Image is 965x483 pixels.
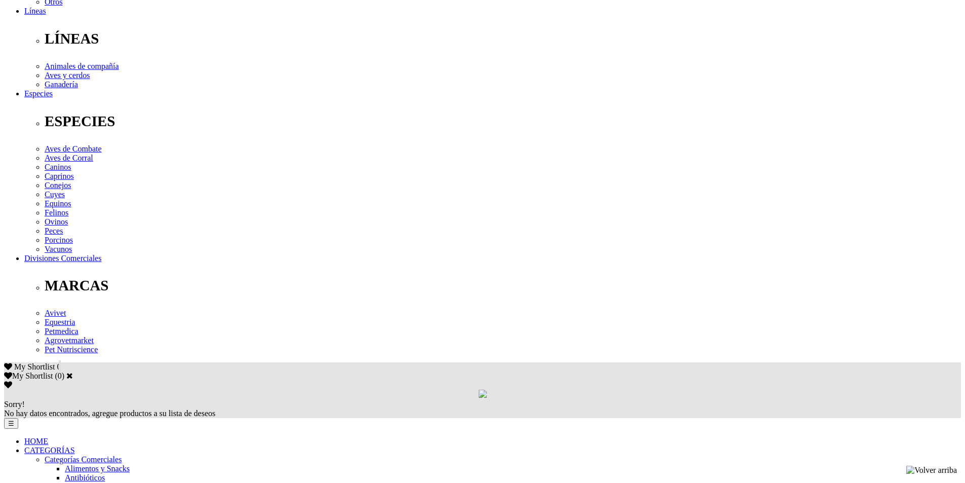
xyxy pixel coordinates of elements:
a: Aves de Corral [45,154,93,162]
img: loading.gif [479,390,487,398]
a: Equinos [45,199,71,208]
a: Cerrar [66,371,73,380]
span: Sorry! [4,400,25,408]
a: Caninos [45,163,71,171]
p: ESPECIES [45,113,961,130]
a: Avivet [45,309,66,317]
a: Aves de Combate [45,144,102,153]
p: LÍNEAS [45,30,961,47]
a: Especies [24,89,53,98]
a: Divisiones Comerciales [24,254,101,263]
div: No hay datos encontrados, agregue productos a su lista de deseos [4,400,961,418]
a: Equestria [45,318,75,326]
a: Caprinos [45,172,74,180]
a: Pet Nutriscience [45,345,98,354]
a: Vacunos [45,245,72,253]
button: ☰ [4,418,18,429]
p: MARCAS [45,277,961,294]
a: Líneas [24,7,46,15]
a: Ganadería [45,80,78,89]
iframe: Brevo live chat [5,373,175,478]
a: Conejos [45,181,71,190]
a: Agrovetmarket [45,336,94,345]
a: Peces [45,227,63,235]
a: Aves y cerdos [45,71,90,80]
span: 0 [57,362,61,371]
a: Petmedica [45,327,79,336]
span: My Shortlist [14,362,55,371]
label: 0 [58,371,62,380]
span: ( ) [55,371,64,380]
a: Cuyes [45,190,65,199]
a: Animales de compañía [45,62,119,70]
a: Porcinos [45,236,73,244]
label: My Shortlist [4,371,53,380]
a: Ovinos [45,217,68,226]
a: Felinos [45,208,68,217]
img: Volver arriba [906,466,957,475]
